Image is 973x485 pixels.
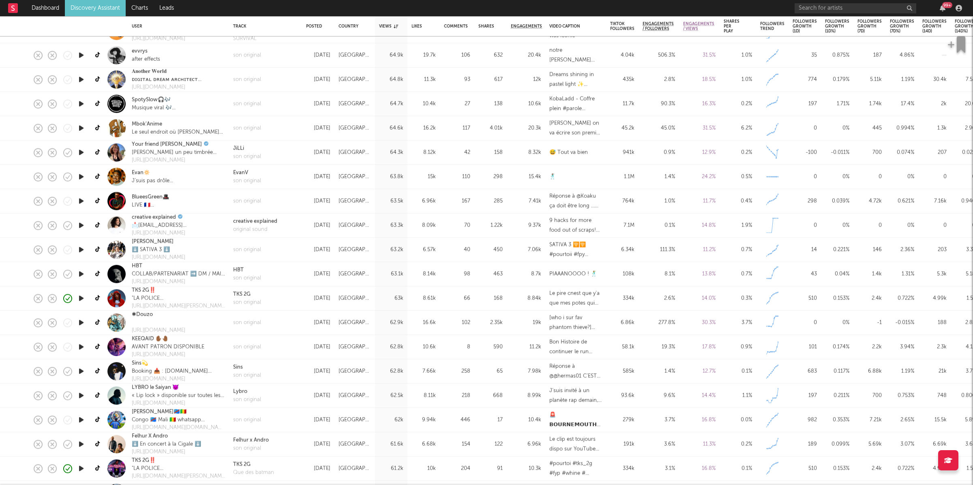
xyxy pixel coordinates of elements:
div: 10.4k [411,99,436,109]
div: 63.1k [379,269,403,279]
div: 0 % [825,123,849,133]
div: 8.09k [411,220,436,230]
div: son original [233,246,261,254]
a: Evan🔅 [132,169,150,177]
div: Views [379,24,398,29]
div: son original [233,152,261,160]
div: son original [233,444,269,452]
div: 187 [857,50,882,60]
div: 506.3 % [643,50,675,60]
div: 4.72k [857,196,882,206]
div: 774 [793,75,817,84]
div: 0.074 % [890,147,914,157]
div: 197 [793,99,817,109]
a: son original [233,197,261,205]
div: 4.01k [478,123,503,133]
div: [DATE] [306,245,330,254]
div: 31.5 % [683,123,716,133]
a: son original [233,343,261,351]
a: Sins💫 [132,359,148,367]
a: [URL][DOMAIN_NAME] [132,156,225,165]
div: 45.0 % [643,123,675,133]
div: 0.7 % [724,245,752,254]
a: JiLLi [233,145,261,153]
a: [URL][DOMAIN_NAME] [132,375,225,383]
div: son original [233,177,261,185]
span: Engagements / Followers [643,21,674,31]
div: -100 [793,147,817,157]
div: [DATE] [306,220,330,230]
div: son original [233,371,261,379]
a: 𝐀𝐧𝐨𝐭𝐡𝐞𝐫 𝐖𝐨𝐫𝐥𝐝 [132,68,167,76]
div: 0 [922,220,947,230]
a: son original [233,318,261,327]
div: [DATE] [306,147,330,157]
div: Followers Growth (7d%) [890,19,914,34]
a: [URL][DOMAIN_NAME][PERSON_NAME] [132,472,225,481]
div: 1.9 % [724,220,752,230]
a: [PERSON_NAME] [132,238,174,246]
div: 0.5 % [724,172,752,182]
div: 14 [793,245,817,254]
div: son original [233,51,261,59]
div: 15.4k [511,172,541,182]
div: 1.0 % [724,50,752,60]
div: 8.14k [411,269,436,279]
a: Sins [233,363,261,372]
div: Lybro [233,388,261,396]
div: J’suis pas drôle [EMAIL_ADDRESS][DOMAIN_NAME] [132,177,219,185]
a: [URL][DOMAIN_NAME] [132,35,186,43]
div: notre [PERSON_NAME] français ib: @Ley🎧⭐ #anyme #fyp #anyme023 #edits [549,45,602,65]
div: 20.4k [511,50,541,60]
div: -0.011 % [825,147,849,157]
a: Felhur x Andro [233,436,269,444]
div: 📩[EMAIL_ADDRESS][DOMAIN_NAME] 🤟 Hacks | Tips | Tricks 🤟 👇Grab My BOOKS Here👇 [132,221,225,229]
div: 5.11k [857,75,882,84]
div: TKS 2G [233,461,274,469]
div: 63.3k [379,220,403,230]
div: son original [233,100,261,108]
div: [URL][DOMAIN_NAME] [132,278,225,286]
div: HBT [233,266,261,274]
a: [URL][DOMAIN_NAME] [132,229,225,237]
div: 0.4 % [724,196,752,206]
div: 4.04k [610,50,634,60]
a: EvanV [233,169,261,177]
a: Que des batman [233,468,274,476]
div: 0 [793,123,817,133]
div: [URL][DOMAIN_NAME] [132,448,201,456]
div: 45.2k [610,123,634,133]
div: 70 [444,220,470,230]
div: 0.621 % [890,196,914,206]
a: [URL][DOMAIN_NAME] [132,351,204,359]
div: Comments [444,24,468,29]
div: 64.8k [379,75,403,84]
div: 31.5 % [683,50,716,60]
button: 99+ [940,5,945,11]
div: LIVE 🇫🇷 CRÉATEUR VIDÉO 📧:[EMAIL_ADDRESS][DOMAIN_NAME] [132,201,225,209]
div: SATIVA 3 🛜🛜#pourtoii #fpy #yokomdl #newmusic [549,240,602,259]
div: 2k [922,99,947,109]
div: 1.19 % [890,75,914,84]
a: BlueesGreen🎩⃤ [132,193,169,201]
div: Dreams shining in pastel light ✨ #liminalspaces #nostalgia #dreamcore [549,70,602,89]
div: 6.34k [610,245,634,254]
div: 0.179 % [825,75,849,84]
div: 700 [857,147,882,157]
div: 167 [444,196,470,206]
a: [PERSON_NAME]🇨🇩🇲🇱 [132,408,186,416]
a: son original [233,75,261,83]
div: original sound [233,225,277,233]
div: TikTok Followers [610,21,634,31]
div: Posted [306,24,326,29]
div: 1.0 % [643,196,675,206]
div: 764k [610,196,634,206]
a: [URL][DOMAIN_NAME] [132,83,214,92]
